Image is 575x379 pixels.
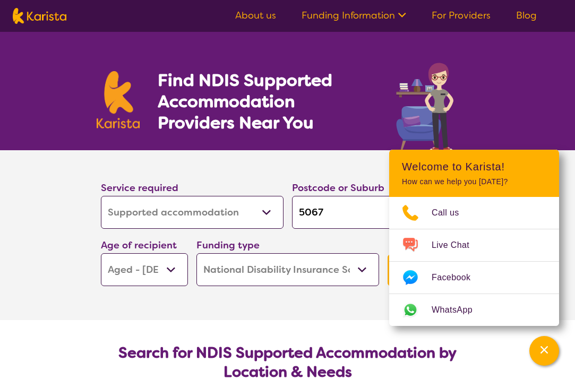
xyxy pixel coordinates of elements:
[302,9,406,22] a: Funding Information
[529,336,559,366] button: Channel Menu
[101,182,178,194] label: Service required
[432,205,472,221] span: Call us
[292,196,475,229] input: Type
[389,294,559,326] a: Web link opens in a new tab.
[101,239,177,252] label: Age of recipient
[13,8,66,24] img: Karista logo
[97,71,140,128] img: Karista logo
[235,9,276,22] a: About us
[402,177,546,186] p: How can we help you [DATE]?
[158,70,363,133] h1: Find NDIS Supported Accommodation Providers Near You
[389,150,559,326] div: Channel Menu
[196,239,260,252] label: Funding type
[432,237,482,253] span: Live Chat
[516,9,537,22] a: Blog
[432,9,491,22] a: For Providers
[388,254,475,286] button: Search
[402,160,546,173] h2: Welcome to Karista!
[432,270,483,286] span: Facebook
[382,57,479,150] img: supported-accommodation
[389,197,559,326] ul: Choose channel
[432,302,485,318] span: WhatsApp
[292,182,384,194] label: Postcode or Suburb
